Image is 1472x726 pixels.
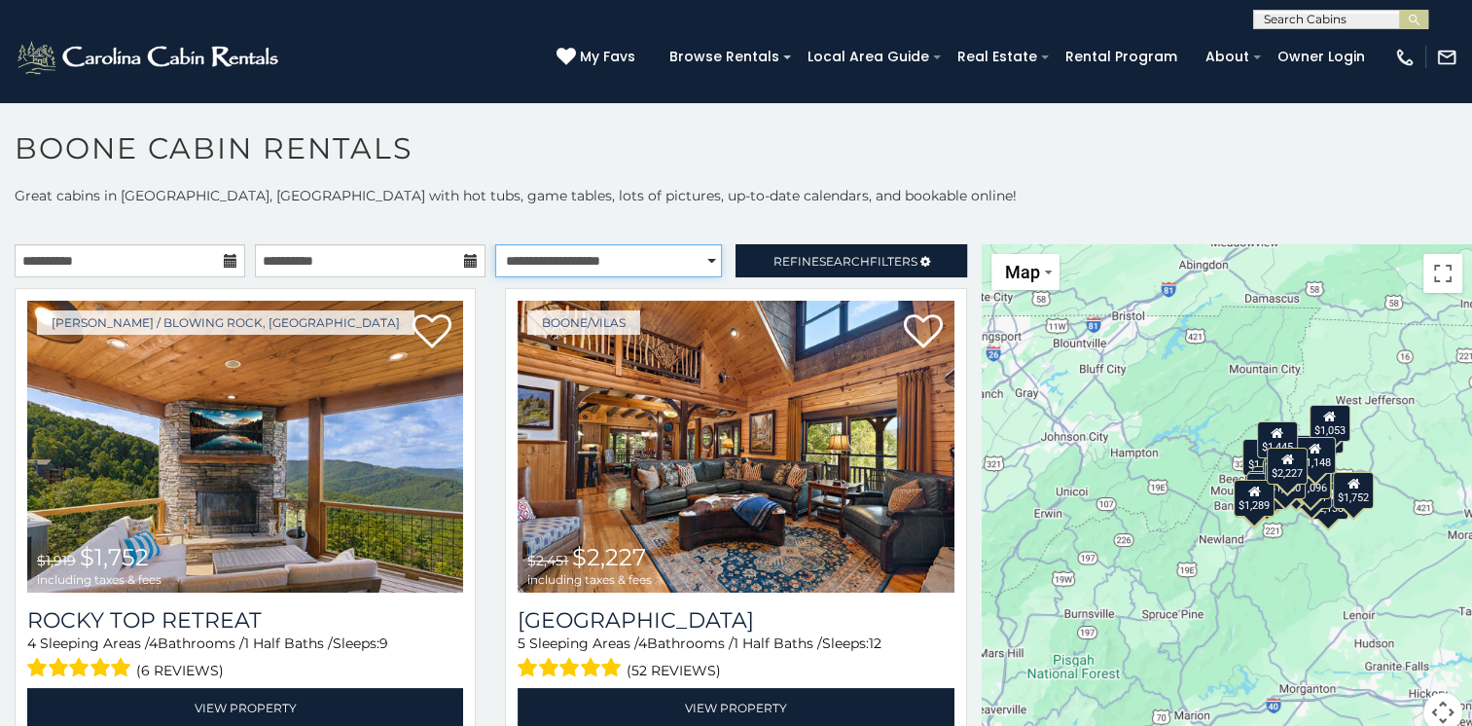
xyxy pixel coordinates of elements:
[149,635,158,652] span: 4
[869,635,881,652] span: 12
[734,635,822,652] span: 1 Half Baths /
[1242,438,1283,475] div: $1,693
[527,552,568,569] span: $2,451
[1394,47,1416,68] img: phone-regular-white.png
[627,658,721,683] span: (52 reviews)
[379,635,388,652] span: 9
[413,312,451,353] a: Add to favorites
[773,254,917,269] span: Refine Filters
[1309,405,1349,442] div: $1,053
[1056,42,1187,72] a: Rental Program
[1005,262,1040,282] span: Map
[1291,471,1332,508] div: $1,021
[518,607,953,634] a: [GEOGRAPHIC_DATA]
[27,301,463,593] img: Rocky Top Retreat
[37,552,76,569] span: $1,919
[27,635,36,652] span: 4
[518,607,953,634] h3: Diamond Creek Lodge
[136,658,224,683] span: (6 reviews)
[660,42,789,72] a: Browse Rentals
[1423,254,1462,293] button: Toggle fullscreen view
[1267,448,1308,485] div: $2,227
[1294,436,1335,473] div: $1,148
[37,310,414,335] a: [PERSON_NAME] / Blowing Rock, [GEOGRAPHIC_DATA]
[1308,483,1348,520] div: $2,138
[1333,471,1374,508] div: $1,752
[948,42,1047,72] a: Real Estate
[904,312,943,353] a: Add to favorites
[27,634,463,683] div: Sleeping Areas / Bathrooms / Sleeps:
[991,254,1059,290] button: Change map style
[518,635,525,652] span: 5
[1265,462,1306,499] div: $1,380
[572,543,646,571] span: $2,227
[556,47,640,68] a: My Favs
[527,573,652,586] span: including taxes & fees
[638,635,647,652] span: 4
[80,543,149,571] span: $1,752
[736,244,966,277] a: RefineSearchFilters
[1290,462,1331,499] div: $1,096
[27,301,463,593] a: Rocky Top Retreat $1,919 $1,752 including taxes & fees
[580,47,635,67] span: My Favs
[527,310,640,335] a: Boone/Vilas
[244,635,333,652] span: 1 Half Baths /
[518,634,953,683] div: Sleeping Areas / Bathrooms / Sleeps:
[37,573,162,586] span: including taxes & fees
[1234,480,1275,517] div: $1,289
[518,301,953,593] a: Diamond Creek Lodge $2,451 $2,227 including taxes & fees
[1436,47,1457,68] img: mail-regular-white.png
[15,38,284,77] img: White-1-2.png
[798,42,939,72] a: Local Area Guide
[27,607,463,634] a: Rocky Top Retreat
[518,301,953,593] img: Diamond Creek Lodge
[1196,42,1259,72] a: About
[1256,421,1297,458] div: $1,445
[819,254,870,269] span: Search
[1268,42,1375,72] a: Owner Login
